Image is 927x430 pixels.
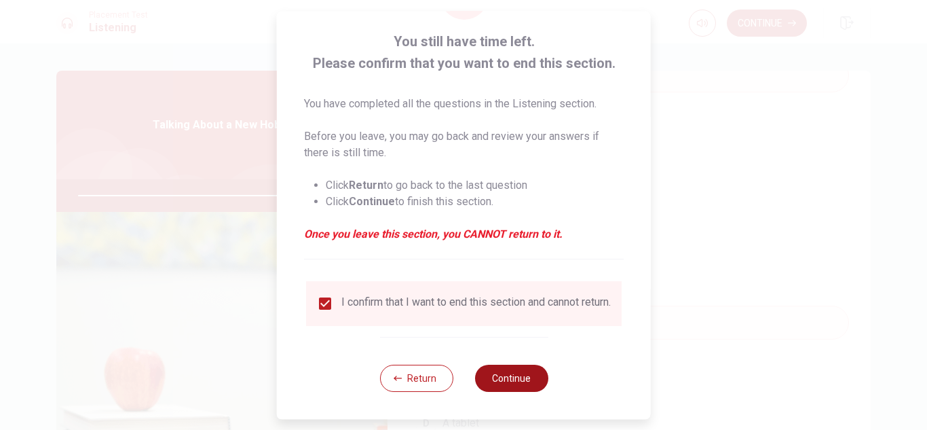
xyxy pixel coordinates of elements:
span: You still have time left. Please confirm that you want to end this section. [304,31,624,74]
strong: Return [349,179,383,192]
em: Once you leave this section, you CANNOT return to it. [304,226,624,243]
li: Click to finish this section. [326,194,624,210]
p: Before you leave, you may go back and review your answers if there is still time. [304,128,624,161]
strong: Continue [349,195,395,208]
button: Continue [474,365,548,392]
button: Return [379,365,453,392]
p: You have completed all the questions in the Listening section. [304,96,624,112]
div: I confirm that I want to end this section and cannot return. [341,295,611,312]
li: Click to go back to the last question [326,177,624,194]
